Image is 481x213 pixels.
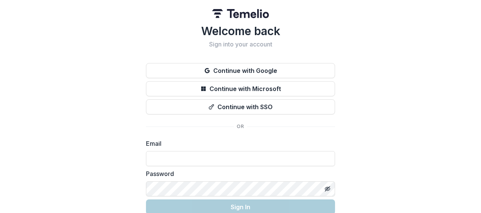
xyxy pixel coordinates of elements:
[146,139,330,148] label: Email
[146,63,335,78] button: Continue with Google
[146,81,335,96] button: Continue with Microsoft
[146,41,335,48] h2: Sign into your account
[321,183,334,195] button: Toggle password visibility
[146,169,330,178] label: Password
[146,99,335,114] button: Continue with SSO
[212,9,269,18] img: Temelio
[146,24,335,38] h1: Welcome back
